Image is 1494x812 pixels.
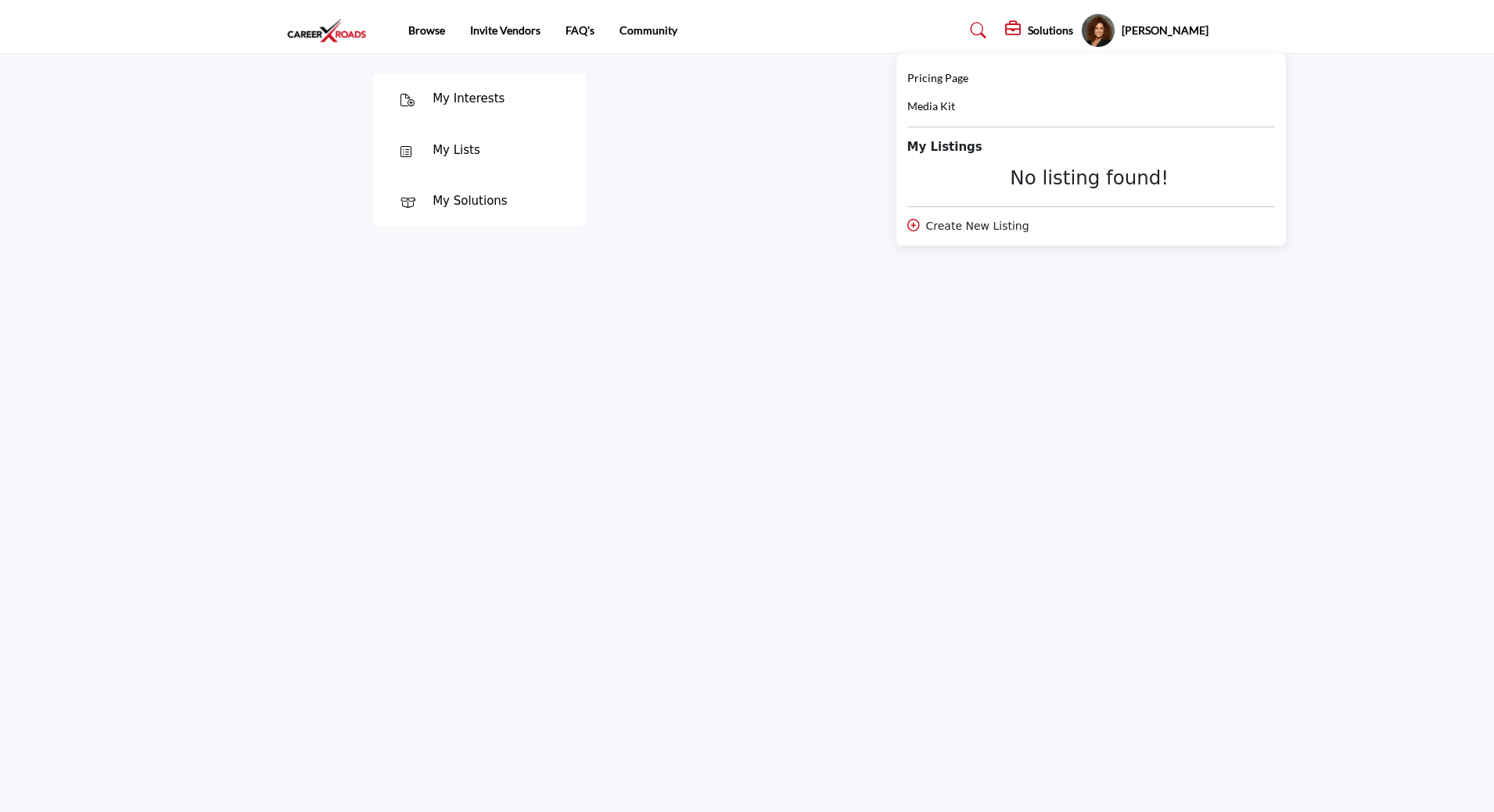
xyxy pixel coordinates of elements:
[907,71,968,84] span: Pricing Page
[907,70,968,88] a: Pricing Page
[1122,23,1208,38] h5: [PERSON_NAME]
[907,99,955,113] span: Media Kit
[1028,23,1073,38] h5: Solutions
[1081,13,1115,48] button: Show hide supplier dropdown
[1005,21,1073,40] div: Solutions
[433,192,508,210] div: My Solutions
[620,23,677,37] a: Community
[907,218,1275,234] div: Create New Listing
[907,138,982,156] b: My Listings
[907,98,955,116] a: Media Kit
[907,166,1273,189] div: No listing found!
[433,141,480,159] div: My Lists
[896,52,1287,246] div: Solutions
[286,18,375,44] img: site Logo
[955,18,997,43] a: Search
[470,23,540,37] a: Invite Vendors
[408,23,445,37] a: Browse
[566,23,594,37] a: FAQ's
[433,90,505,108] div: My Interests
